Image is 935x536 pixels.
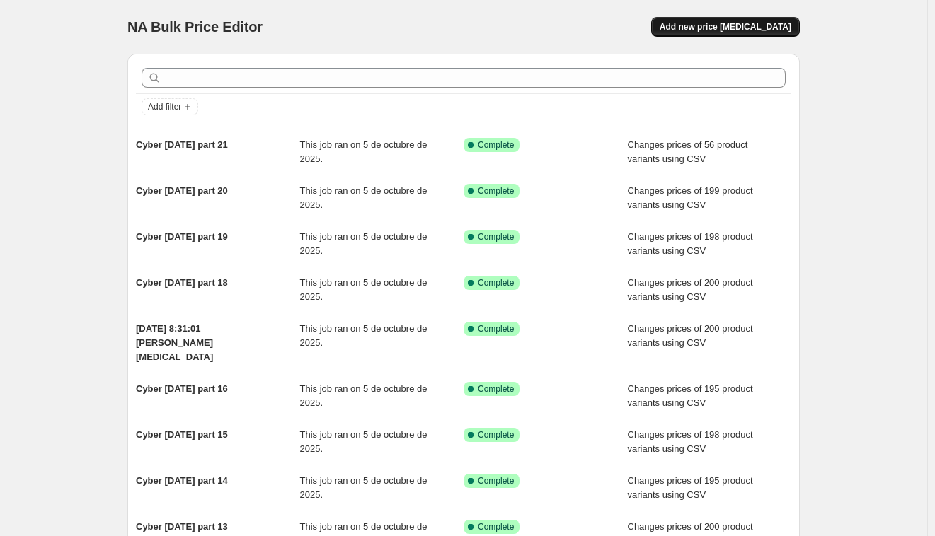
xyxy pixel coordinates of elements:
[148,101,181,112] span: Add filter
[628,139,748,164] span: Changes prices of 56 product variants using CSV
[478,323,514,334] span: Complete
[478,383,514,395] span: Complete
[136,475,228,486] span: Cyber [DATE] part 14
[300,139,428,164] span: This job ran on 5 de octubre de 2025.
[127,19,263,35] span: NA Bulk Price Editor
[478,475,514,487] span: Complete
[300,429,428,454] span: This job ran on 5 de octubre de 2025.
[478,277,514,289] span: Complete
[136,277,228,288] span: Cyber [DATE] part 18
[300,323,428,348] span: This job ran on 5 de octubre de 2025.
[136,521,228,532] span: Cyber [DATE] part 13
[478,185,514,197] span: Complete
[478,139,514,151] span: Complete
[300,231,428,256] span: This job ran on 5 de octubre de 2025.
[300,383,428,408] span: This job ran on 5 de octubre de 2025.
[136,429,228,440] span: Cyber [DATE] part 15
[300,277,428,302] span: This job ran on 5 de octubre de 2025.
[628,231,753,256] span: Changes prices of 198 product variants using CSV
[628,277,753,302] span: Changes prices of 200 product variants using CSV
[136,323,213,362] span: [DATE] 8:31:01 [PERSON_NAME] [MEDICAL_DATA]
[628,323,753,348] span: Changes prices of 200 product variants using CSV
[628,475,753,500] span: Changes prices of 195 product variants using CSV
[628,383,753,408] span: Changes prices of 195 product variants using CSV
[142,98,198,115] button: Add filter
[628,185,753,210] span: Changes prices of 199 product variants using CSV
[136,139,228,150] span: Cyber [DATE] part 21
[136,383,228,394] span: Cyber [DATE] part 16
[478,521,514,532] span: Complete
[478,231,514,243] span: Complete
[478,429,514,441] span: Complete
[300,475,428,500] span: This job ran on 5 de octubre de 2025.
[136,185,228,196] span: Cyber [DATE] part 20
[628,429,753,454] span: Changes prices of 198 product variants using CSV
[136,231,228,242] span: Cyber [DATE] part 19
[300,185,428,210] span: This job ran on 5 de octubre de 2025.
[660,21,791,33] span: Add new price [MEDICAL_DATA]
[651,17,800,37] button: Add new price [MEDICAL_DATA]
